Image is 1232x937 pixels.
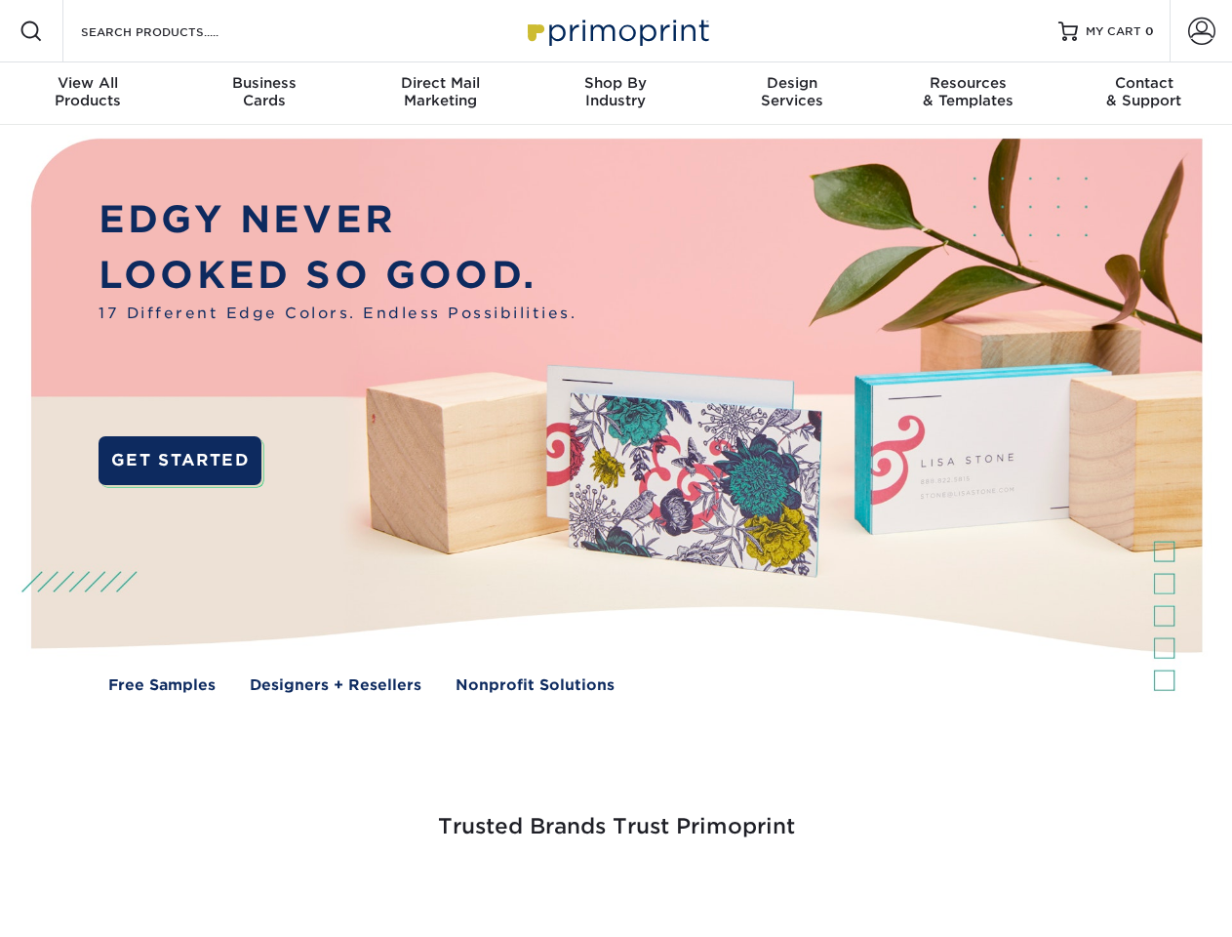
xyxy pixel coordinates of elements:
a: Shop ByIndustry [528,62,703,125]
a: Nonprofit Solutions [456,674,615,697]
img: Amazon [868,890,869,891]
img: Mini [683,890,684,891]
p: LOOKED SO GOOD. [99,248,576,304]
div: & Support [1056,74,1232,109]
div: Cards [176,74,351,109]
img: Primoprint [519,10,714,52]
span: 17 Different Edge Colors. Endless Possibilities. [99,303,576,325]
img: Smoothie King [141,890,142,891]
div: Services [704,74,880,109]
img: Google [497,890,498,891]
span: MY CART [1086,23,1141,40]
span: 0 [1145,24,1154,38]
a: Resources& Templates [880,62,1055,125]
img: Goodwill [1053,890,1054,891]
h3: Trusted Brands Trust Primoprint [46,767,1187,863]
div: Marketing [352,74,528,109]
input: SEARCH PRODUCTS..... [79,20,269,43]
span: Shop By [528,74,703,92]
div: Industry [528,74,703,109]
a: DesignServices [704,62,880,125]
div: & Templates [880,74,1055,109]
a: Contact& Support [1056,62,1232,125]
a: Direct MailMarketing [352,62,528,125]
span: Direct Mail [352,74,528,92]
span: Resources [880,74,1055,92]
a: BusinessCards [176,62,351,125]
span: Design [704,74,880,92]
img: Freeform [293,890,294,891]
a: Designers + Resellers [250,674,421,697]
a: Free Samples [108,674,216,697]
span: Contact [1056,74,1232,92]
span: Business [176,74,351,92]
a: GET STARTED [99,436,261,485]
p: EDGY NEVER [99,192,576,248]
